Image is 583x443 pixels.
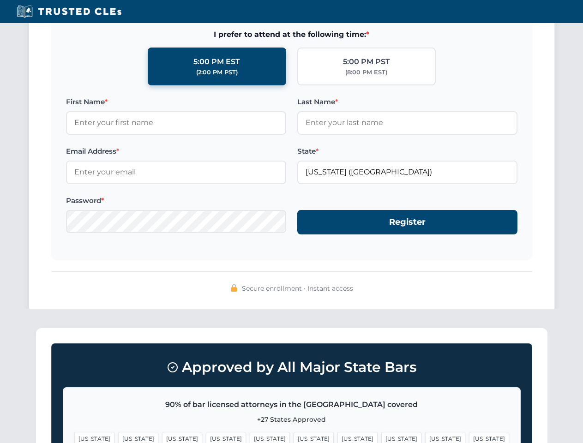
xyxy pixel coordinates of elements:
[297,96,517,108] label: Last Name
[74,414,509,425] p: +27 States Approved
[66,195,286,206] label: Password
[66,146,286,157] label: Email Address
[343,56,390,68] div: 5:00 PM PST
[297,161,517,184] input: Florida (FL)
[297,210,517,234] button: Register
[193,56,240,68] div: 5:00 PM EST
[242,283,353,293] span: Secure enrollment • Instant access
[66,29,517,41] span: I prefer to attend at the following time:
[63,355,521,380] h3: Approved by All Major State Bars
[345,68,387,77] div: (8:00 PM EST)
[74,399,509,411] p: 90% of bar licensed attorneys in the [GEOGRAPHIC_DATA] covered
[66,111,286,134] input: Enter your first name
[297,146,517,157] label: State
[14,5,124,18] img: Trusted CLEs
[297,111,517,134] input: Enter your last name
[230,284,238,292] img: 🔒
[196,68,238,77] div: (2:00 PM PST)
[66,96,286,108] label: First Name
[66,161,286,184] input: Enter your email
